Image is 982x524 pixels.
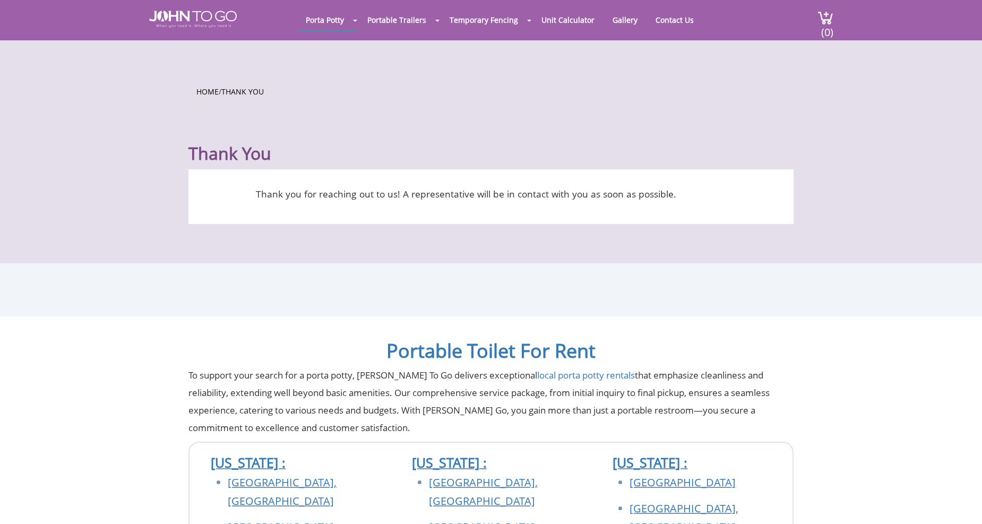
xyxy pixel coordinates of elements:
h1: Thank You [188,117,794,164]
a: [US_STATE] : [412,453,487,471]
a: Portable Trailers [359,10,434,30]
ul: / [196,84,786,97]
a: Thank You [221,87,264,97]
p: To support your search for a porta potty, [PERSON_NAME] To Go delivers exceptional that emphasize... [188,366,794,436]
img: cart a [817,11,833,25]
a: Unit Calculator [533,10,602,30]
a: Temporary Fencing [442,10,526,30]
span: (0) [821,16,833,39]
a: [GEOGRAPHIC_DATA], [GEOGRAPHIC_DATA] [429,475,538,508]
a: Contact Us [648,10,702,30]
a: Gallery [605,10,645,30]
a: [GEOGRAPHIC_DATA] [630,475,736,489]
p: Thank you for reaching out to us! A representative will be in contact with you as soon as possible. [204,185,727,203]
a: Home [196,87,219,97]
a: [GEOGRAPHIC_DATA], [GEOGRAPHIC_DATA] [228,475,337,508]
a: Portable Toilet For Rent [386,338,596,364]
a: Porta Potty [298,10,352,30]
a: [US_STATE] : [211,453,286,471]
a: local porta potty rentals [537,369,635,381]
img: JOHN to go [149,11,237,28]
a: [US_STATE] : [613,453,687,471]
